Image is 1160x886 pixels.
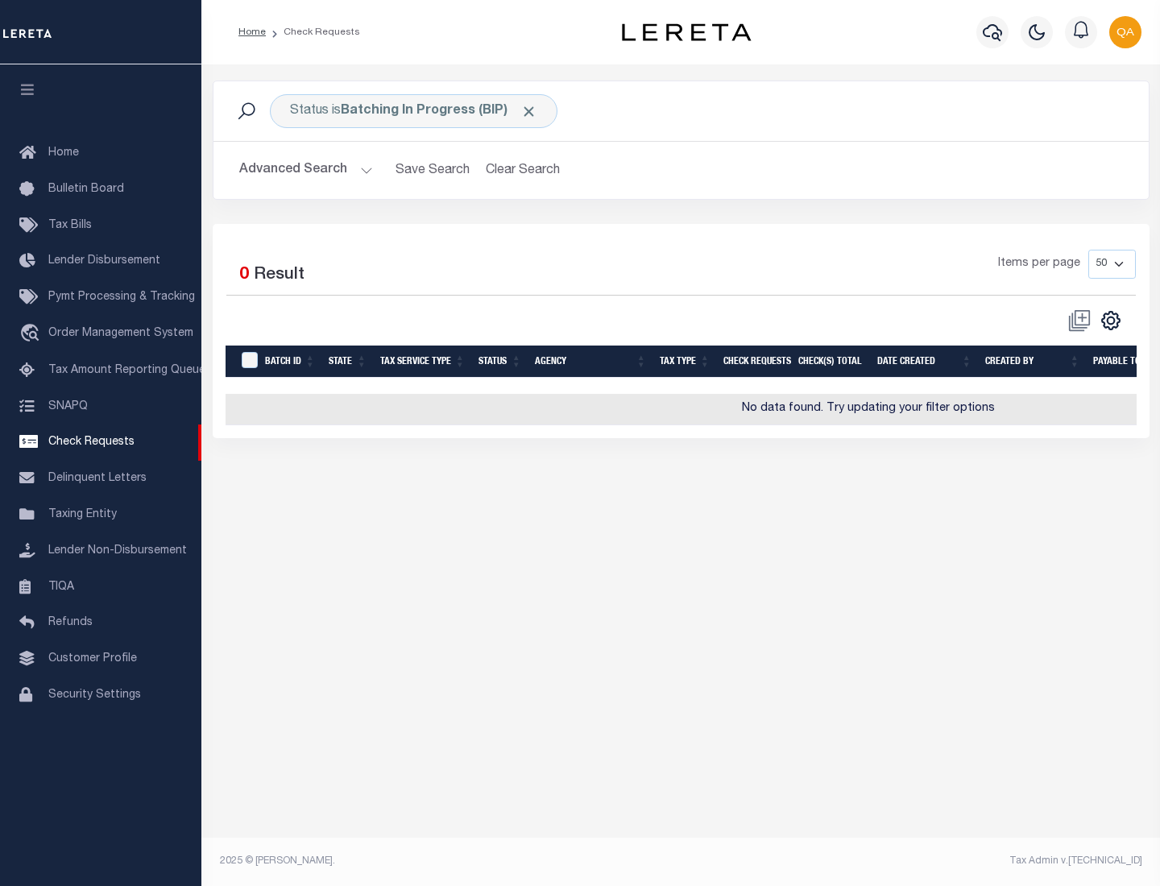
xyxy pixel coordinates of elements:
span: Refunds [48,617,93,628]
img: logo-dark.svg [622,23,751,41]
span: Order Management System [48,328,193,339]
span: Tax Bills [48,220,92,231]
button: Save Search [386,155,479,186]
span: Items per page [998,255,1080,273]
img: svg+xml;base64,PHN2ZyB4bWxucz0iaHR0cDovL3d3dy53My5vcmcvMjAwMC9zdmciIHBvaW50ZXItZXZlbnRzPSJub25lIi... [1109,16,1141,48]
span: Home [48,147,79,159]
i: travel_explore [19,324,45,345]
span: Delinquent Letters [48,473,147,484]
li: Check Requests [266,25,360,39]
label: Result [254,263,304,288]
th: Check Requests [717,346,792,379]
div: 2025 © [PERSON_NAME]. [208,854,681,868]
span: SNAPQ [48,400,88,412]
th: Date Created: activate to sort column ascending [871,346,979,379]
span: Lender Non-Disbursement [48,545,187,557]
th: Created By: activate to sort column ascending [979,346,1087,379]
span: Click to Remove [520,103,537,120]
th: State: activate to sort column ascending [322,346,374,379]
th: Batch Id: activate to sort column ascending [259,346,322,379]
span: 0 [239,267,249,284]
span: Tax Amount Reporting Queue [48,365,205,376]
a: Home [238,27,266,37]
span: Pymt Processing & Tracking [48,292,195,303]
span: Customer Profile [48,653,137,664]
span: Taxing Entity [48,509,117,520]
th: Agency: activate to sort column ascending [528,346,653,379]
div: Status is [270,94,557,128]
th: Check(s) Total [792,346,871,379]
th: Status: activate to sort column ascending [472,346,528,379]
span: Check Requests [48,437,135,448]
b: Batching In Progress (BIP) [341,105,537,118]
th: Tax Type: activate to sort column ascending [653,346,717,379]
span: Lender Disbursement [48,255,160,267]
button: Clear Search [479,155,567,186]
span: TIQA [48,581,74,592]
span: Security Settings [48,689,141,701]
div: Tax Admin v.[TECHNICAL_ID] [693,854,1142,868]
button: Advanced Search [239,155,373,186]
th: Tax Service Type: activate to sort column ascending [374,346,472,379]
span: Bulletin Board [48,184,124,195]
